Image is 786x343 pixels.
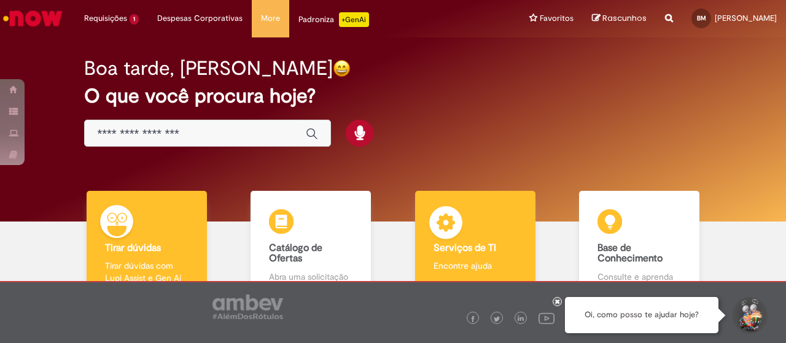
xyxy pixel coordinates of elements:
[393,191,558,297] a: Serviços de TI Encontre ajuda
[105,260,189,284] p: Tirar dúvidas com Lupi Assist e Gen Ai
[157,12,243,25] span: Despesas Corporativas
[229,191,394,297] a: Catálogo de Ofertas Abra uma solicitação
[212,295,283,319] img: logo_footer_ambev_rotulo_gray.png
[518,315,524,323] img: logo_footer_linkedin.png
[298,12,369,27] div: Padroniza
[539,310,554,326] img: logo_footer_youtube.png
[434,242,496,254] b: Serviços de TI
[269,242,322,265] b: Catálogo de Ofertas
[540,12,574,25] span: Favoritos
[333,60,351,77] img: happy-face.png
[731,297,768,334] button: Iniciar Conversa de Suporte
[269,271,352,283] p: Abra uma solicitação
[261,12,280,25] span: More
[597,242,663,265] b: Base de Conhecimento
[130,14,139,25] span: 1
[715,13,777,23] span: [PERSON_NAME]
[434,260,517,272] p: Encontre ajuda
[339,12,369,27] p: +GenAi
[592,13,647,25] a: Rascunhos
[565,297,718,333] div: Oi, como posso te ajudar hoje?
[84,12,127,25] span: Requisições
[84,85,701,107] h2: O que você procura hoje?
[84,58,333,79] h2: Boa tarde, [PERSON_NAME]
[64,191,229,297] a: Tirar dúvidas Tirar dúvidas com Lupi Assist e Gen Ai
[494,316,500,322] img: logo_footer_twitter.png
[558,191,722,297] a: Base de Conhecimento Consulte e aprenda
[602,12,647,24] span: Rascunhos
[105,242,161,254] b: Tirar dúvidas
[470,316,476,322] img: logo_footer_facebook.png
[1,6,64,31] img: ServiceNow
[697,14,706,22] span: BM
[597,271,681,283] p: Consulte e aprenda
